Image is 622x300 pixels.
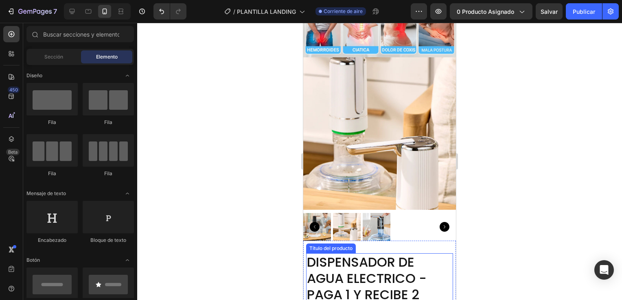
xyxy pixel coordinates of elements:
input: Buscar secciones y elementos [26,26,134,42]
span: PLANTILLA LANDING [237,7,296,16]
div: Encabezado [26,237,78,244]
div: Beta [6,149,20,155]
span: Botón [26,257,40,264]
span: Corriente de aire [324,8,363,15]
span: Mensaje de texto [26,190,66,197]
span: Diseño [26,72,42,79]
div: 450 [8,87,20,93]
div: Abra Intercom Messenger [594,260,614,280]
span: Alternar abierto [121,254,134,267]
span: Elemento [96,53,118,61]
span: Sección [44,53,63,61]
span: Alternar abierto [121,69,134,82]
div: Fila [26,119,78,126]
button: 0 producto asignado [450,3,532,20]
div: Bloque de texto [83,237,134,244]
button: Publicar [566,3,602,20]
span: Salvar [541,8,558,15]
span: / [233,7,235,16]
button: Salvar [536,3,563,20]
span: 0 producto asignado [457,7,514,16]
h2: DISPENSADOR DE AGUA ELECTRICO - PAGA 1 Y RECIBE 2 [3,230,150,281]
div: Título del producto [4,222,51,229]
font: Publicar [573,7,595,16]
div: Fila [83,119,134,126]
p: 7 [53,7,57,16]
iframe: Design area [303,23,456,300]
button: 7 [3,3,61,20]
div: Fila [26,170,78,177]
span: Alternar abierto [121,187,134,200]
div: Fila [83,170,134,177]
div: Deshacer/Rehacer [153,3,186,20]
